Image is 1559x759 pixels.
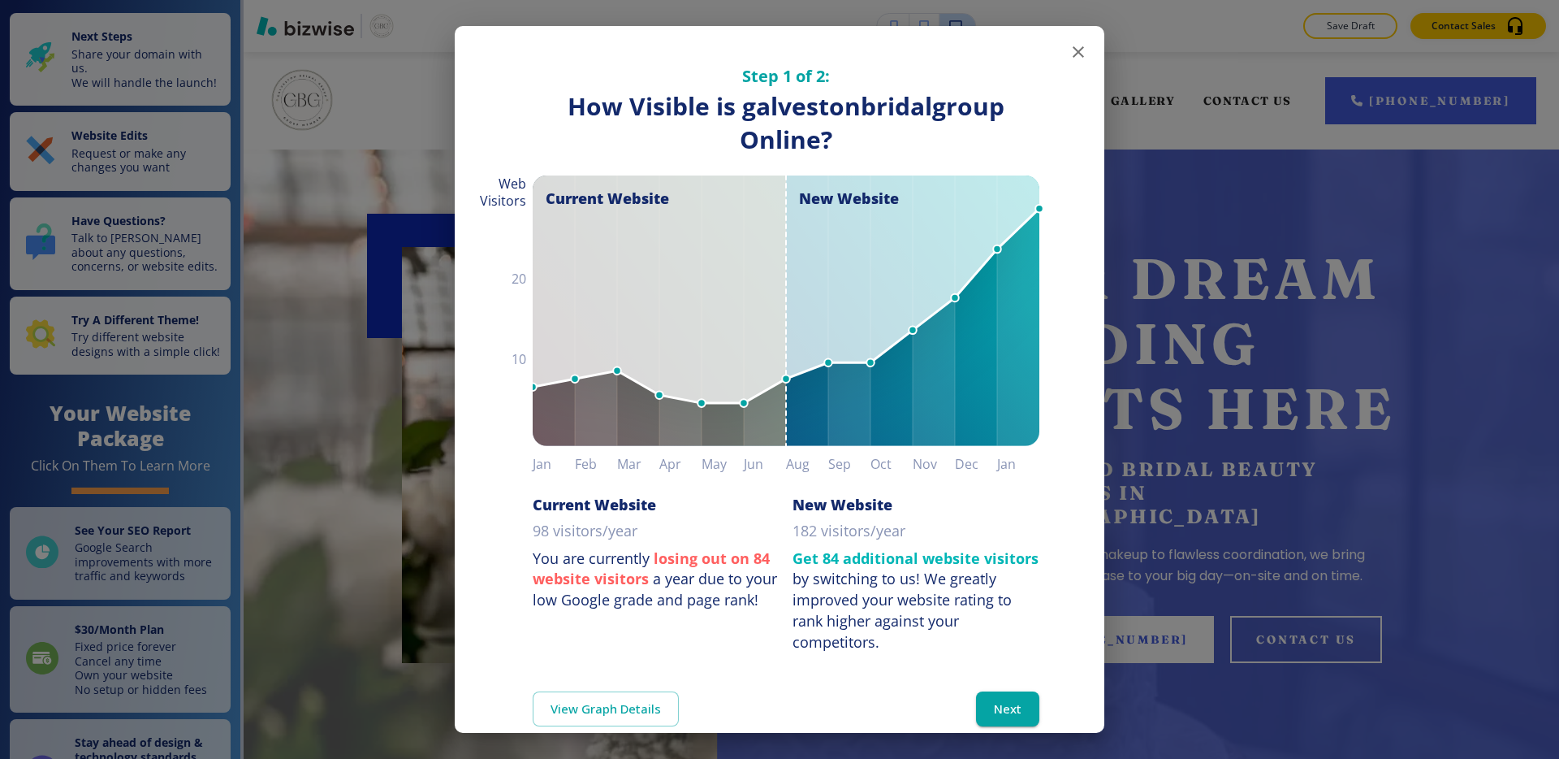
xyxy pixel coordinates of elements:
[533,549,779,611] p: You are currently a year due to your low Google grade and page rank!
[955,453,997,475] h6: Dec
[617,453,659,475] h6: Mar
[976,692,1039,726] button: Next
[533,453,575,475] h6: Jan
[792,495,892,514] h6: New Website
[792,569,1012,651] div: We greatly improved your website rating to rank higher against your competitors.
[533,495,656,514] h6: Current Website
[702,453,744,475] h6: May
[744,453,786,475] h6: Jun
[828,453,870,475] h6: Sep
[659,453,702,475] h6: Apr
[533,521,637,542] p: 98 visitors/year
[997,453,1039,475] h6: Jan
[870,453,913,475] h6: Oct
[792,549,1039,653] p: by switching to us!
[533,549,770,589] strong: losing out on 84 website visitors
[913,453,955,475] h6: Nov
[533,692,679,726] a: View Graph Details
[792,549,1039,568] strong: Get 84 additional website visitors
[786,453,828,475] h6: Aug
[575,453,617,475] h6: Feb
[792,521,905,542] p: 182 visitors/year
